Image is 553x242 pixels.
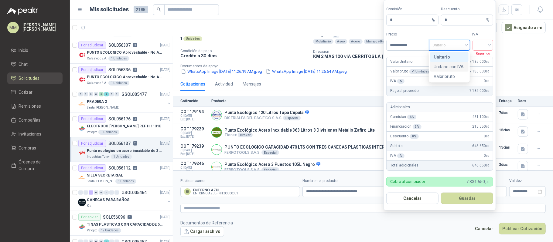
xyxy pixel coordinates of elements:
[486,15,490,25] span: %
[70,162,173,187] a: Por adjudicarSOL0561124[DATE] Company LogoSILLA SECRETARIALSanta [PERSON_NAME]1 Unidades
[430,62,469,72] div: Unitario con IVA
[121,190,147,195] p: GSOL005464
[180,118,208,121] span: Exp: [DATE]
[108,117,131,121] p: SOL056176
[469,69,489,74] span: 7.185.000
[19,159,57,172] span: Órdenes de Compra
[499,99,514,103] p: Entrega
[87,50,162,55] p: PUNTO ECOLOGICO Aprovechable - No Aprovechable 20Litros Blanco - Negro
[160,67,170,73] p: [DATE]
[499,161,514,168] p: 3 días
[19,61,28,68] span: Chat
[108,68,131,72] p: SOL056336
[486,89,490,92] span: ,00
[509,178,546,184] label: Validez
[78,115,106,123] div: Por adjudicar
[180,126,208,131] p: COT179229
[7,7,38,15] img: Logo peakr
[238,133,253,137] div: Broker
[313,54,466,59] p: KM 2 MAS 100 vIA CERRITOS LA [US_STATE] [PERSON_NAME] , Risaralda
[349,39,363,44] div: Acero
[499,223,546,234] button: Publicar Cotización
[78,189,172,208] a: 0 0 1 0 0 0 0 0 GSOL005464[DATE] Company LogoCANECAS PARA BAÑOSKia
[180,135,208,139] span: Exp: [DATE]
[133,141,137,146] p: 7
[108,56,129,61] div: 1 Unidades
[89,190,93,195] div: 1
[104,92,109,96] div: 1
[78,76,86,83] img: Company Logo
[160,42,170,48] p: [DATE]
[109,92,114,96] div: 0
[133,43,137,47] p: 3
[108,81,129,86] div: 1 Unidades
[180,64,551,68] p: Documentos de apoyo
[19,117,41,123] span: Compañías
[473,114,490,120] span: 431.100
[486,70,490,73] span: ,00
[430,52,469,62] div: Unitario
[215,81,233,87] div: Actividad
[180,178,300,184] label: Publicar como
[87,179,114,184] p: Santa [PERSON_NAME]
[70,137,173,162] a: Por adjudicarSOL0561377[DATE] Company LogoPunto ecológico en acero inoxidable de 3 puestos, con c...
[160,165,170,171] p: [DATE]
[7,22,19,33] div: MM
[99,92,104,96] div: 3
[78,213,101,221] div: Por enviar
[390,59,412,65] p: Valor Unitario
[121,92,147,96] p: GSOL005477
[430,72,469,81] div: Valor bruto
[469,59,489,65] span: 7.185.000
[157,7,161,12] span: search
[473,163,490,168] span: 646.650
[133,166,137,170] p: 4
[180,81,205,87] div: Cotizaciones
[486,115,490,119] span: ,00
[224,167,320,172] p: FERROTOOLS S.A.S.
[243,81,261,87] div: Mensajes
[473,51,490,56] p: Requerido
[115,179,136,184] div: 1 Unidades
[283,116,301,120] div: Especial
[434,73,465,80] div: Valor bruto
[87,228,97,233] p: Patojito
[211,99,436,103] p: Producto
[261,150,279,155] div: Especial
[180,226,224,237] button: Cargar archivo
[78,125,86,132] img: Company Logo
[84,92,88,96] div: 0
[224,150,398,155] p: FERROTOOLS S.A.S.
[87,130,97,135] p: Patojito
[183,36,202,41] div: Unidades
[19,131,42,137] span: Invitaciones
[390,104,410,110] p: Adicionales
[87,56,107,61] p: Calzatodo S.A.
[390,133,419,139] p: Descuento
[224,128,375,133] p: Punto Ecológico Acero Inoxidable 363 Litros 3 Divisiones Metalis Zafiro Lite
[441,6,493,12] label: Descuento
[407,115,416,119] div: 6 %
[78,164,106,172] div: Por adjudicar
[90,5,129,14] h1: Mis solicitudes
[87,123,162,129] p: ELECTRODO [PERSON_NAME] REF HI1131B
[103,215,125,219] p: SOL056096
[78,42,106,49] div: Por adjudicar
[397,79,405,84] div: %
[78,199,86,206] img: Company Logo
[94,92,98,96] div: 0
[180,149,208,152] span: C: [DATE]
[390,88,420,94] p: Pago al proveedor
[19,47,29,54] span: Inicio
[87,203,91,208] p: Kia
[108,166,131,170] p: SOL056112
[473,124,490,129] span: 215.550
[160,92,170,97] p: [DATE]
[22,23,63,31] p: [PERSON_NAME] [PERSON_NAME]
[302,178,422,184] label: Nombre del producto
[466,178,489,185] span: 7.831.650
[104,190,109,195] div: 0
[78,51,86,59] img: Company Logo
[7,72,63,84] a: Solicitudes
[7,86,63,98] a: Cotizar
